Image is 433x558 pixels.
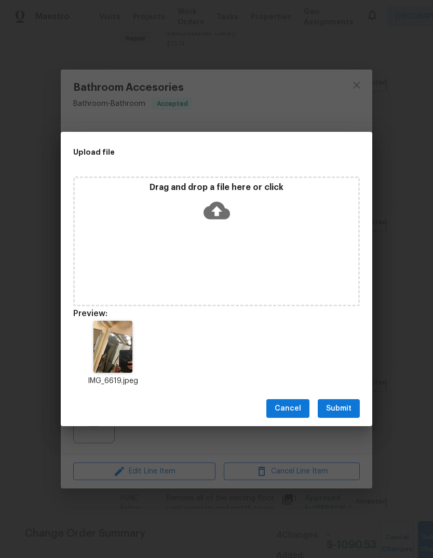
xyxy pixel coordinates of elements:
img: 9k= [93,321,132,373]
p: IMG_6619.jpeg [73,376,152,387]
button: Cancel [266,399,309,418]
button: Submit [318,399,360,418]
span: Submit [326,402,351,415]
h2: Upload file [73,146,313,158]
p: Drag and drop a file here or click [75,182,358,193]
span: Cancel [275,402,301,415]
